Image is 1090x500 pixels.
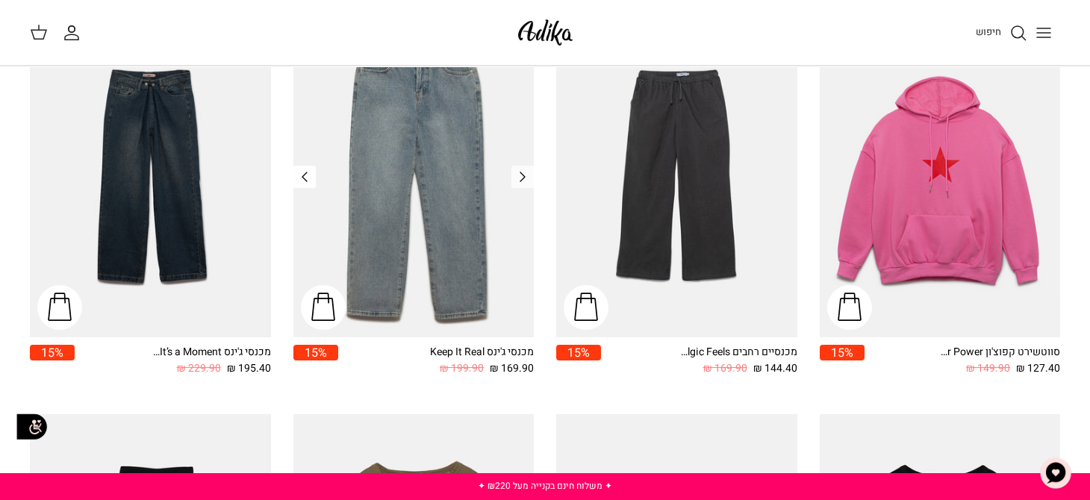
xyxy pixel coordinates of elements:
[556,345,601,377] a: 15%
[440,360,484,377] span: 199.90 ₪
[820,345,865,360] span: 15%
[601,345,797,377] a: מכנסיים רחבים Nostalgic Feels קורדרוי 144.40 ₪ 169.90 ₪
[11,406,52,447] img: accessibility_icon02.svg
[152,345,271,360] div: מכנסי ג'ינס It’s a Moment גזרה רחבה | BAGGY
[865,345,1061,377] a: סווטשירט קפוצ'ון Star Power אוברסייז 127.40 ₪ 149.90 ₪
[1033,451,1078,496] button: צ'אט
[678,345,797,360] div: מכנסיים רחבים Nostalgic Feels קורדרוי
[338,345,535,377] a: מכנסי ג'ינס Keep It Real 169.90 ₪ 199.90 ₪
[30,345,75,360] span: 15%
[227,360,271,377] span: 195.40 ₪
[703,360,747,377] span: 169.90 ₪
[30,16,271,337] a: מכנסי ג'ינס It’s a Moment גזרה רחבה | BAGGY
[514,15,577,50] img: Adika IL
[293,166,316,188] a: Previous
[293,16,535,337] a: מכנסי ג'ינס Keep It Real
[63,24,87,42] a: החשבון שלי
[976,25,1001,39] span: חיפוש
[414,345,534,360] div: מכנסי ג'ינס Keep It Real
[177,360,221,377] span: 229.90 ₪
[556,345,601,360] span: 15%
[293,345,338,377] a: 15%
[556,16,797,337] a: מכנסיים רחבים Nostalgic Feels קורדרוי
[976,24,1027,42] a: חיפוש
[820,16,1061,337] a: סווטשירט קפוצ'ון Star Power אוברסייז
[941,345,1060,360] div: סווטשירט קפוצ'ון Star Power אוברסייז
[511,166,534,188] a: Previous
[966,360,1010,377] span: 149.90 ₪
[293,345,338,360] span: 15%
[75,345,271,377] a: מכנסי ג'ינס It’s a Moment גזרה רחבה | BAGGY 195.40 ₪ 229.90 ₪
[30,345,75,377] a: 15%
[490,360,534,377] span: 169.90 ₪
[1027,16,1060,49] button: Toggle menu
[1016,360,1060,377] span: 127.40 ₪
[478,479,612,493] a: ✦ משלוח חינם בקנייה מעל ₪220 ✦
[753,360,797,377] span: 144.40 ₪
[820,345,865,377] a: 15%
